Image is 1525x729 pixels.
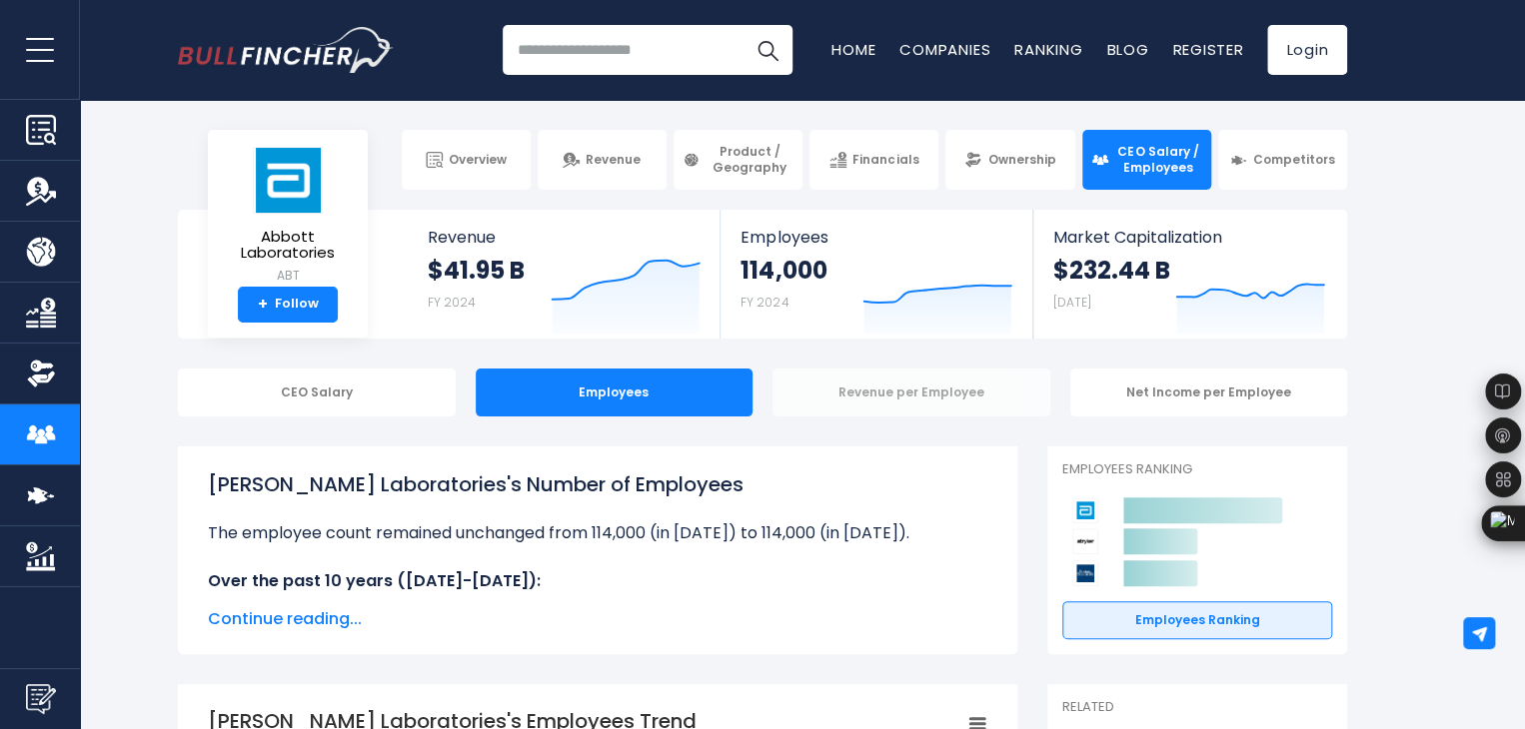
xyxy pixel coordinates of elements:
[741,255,826,286] strong: 114,000
[1053,255,1170,286] strong: $232.44 B
[1072,497,1098,523] img: Abbott Laboratories competitors logo
[1267,25,1347,75] a: Login
[945,130,1074,190] a: Ownership
[1062,461,1332,478] p: Employees Ranking
[476,368,754,416] div: Employees
[586,152,641,168] span: Revenue
[402,130,531,190] a: Overview
[1172,39,1243,60] a: Register
[208,569,541,592] b: Over the past 10 years ([DATE]-[DATE]):
[1062,601,1332,639] a: Employees Ranking
[987,152,1055,168] span: Ownership
[706,144,793,175] span: Product / Geography
[1082,130,1211,190] a: CEO Salary / Employees
[1072,560,1098,586] img: Boston Scientific Corporation competitors logo
[1070,368,1348,416] div: Net Income per Employee
[1062,699,1332,716] p: Related
[178,27,394,73] img: Bullfincher logo
[1033,210,1345,339] a: Market Capitalization $232.44 B [DATE]
[238,287,338,323] a: +Follow
[224,229,352,262] span: Abbott Laboratories
[208,607,987,631] span: Continue reading...
[1014,39,1082,60] a: Ranking
[721,210,1031,339] a: Employees 114,000 FY 2024
[208,469,987,499] h1: [PERSON_NAME] Laboratories's Number of Employees
[428,255,525,286] strong: $41.95 B
[1053,228,1325,247] span: Market Capitalization
[899,39,990,60] a: Companies
[1106,39,1148,60] a: Blog
[809,130,938,190] a: Financials
[741,228,1011,247] span: Employees
[228,593,508,616] b: The highest number of employees
[772,368,1050,416] div: Revenue per Employee
[208,593,987,641] li: at [PERSON_NAME][GEOGRAPHIC_DATA] was 115,000 in fiscal year [DATE].
[258,296,268,314] strong: +
[428,294,476,311] small: FY 2024
[831,39,875,60] a: Home
[428,228,701,247] span: Revenue
[178,368,456,416] div: CEO Salary
[1218,130,1347,190] a: Competitors
[1114,144,1202,175] span: CEO Salary / Employees
[178,27,393,73] a: Go to homepage
[1072,528,1098,554] img: Stryker Corporation competitors logo
[408,210,721,339] a: Revenue $41.95 B FY 2024
[852,152,918,168] span: Financials
[224,267,352,285] small: ABT
[538,130,667,190] a: Revenue
[208,521,987,545] li: The employee count remained unchanged from 114,000 (in [DATE]) to 114,000 (in [DATE]).
[741,294,788,311] small: FY 2024
[1253,152,1335,168] span: Competitors
[743,25,792,75] button: Search
[1053,294,1091,311] small: [DATE]
[674,130,802,190] a: Product / Geography
[26,359,56,388] img: Ownership
[449,152,507,168] span: Overview
[223,146,353,287] a: Abbott Laboratories ABT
